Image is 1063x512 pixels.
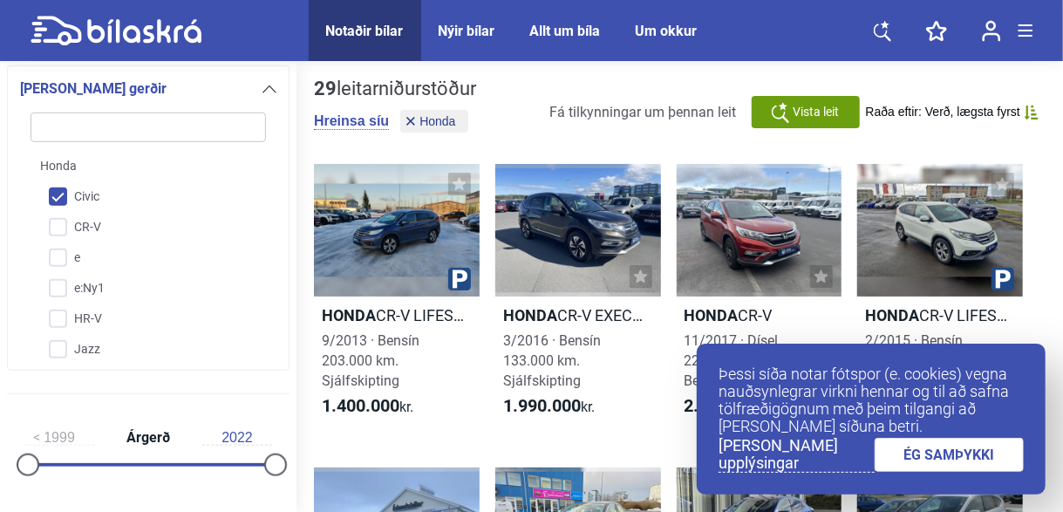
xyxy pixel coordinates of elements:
[865,332,963,389] span: 2/2015 · Bensín 94.000 km. Sjálfskipting
[439,23,495,39] a: Nýir bílar
[685,396,776,417] span: kr.
[503,396,595,417] span: kr.
[685,332,779,389] span: 11/2017 · Dísel 227.000 km. Beinskipting
[495,305,661,325] h2: CR-V EXECUTIVE
[685,395,762,416] b: 2.100.000
[503,332,601,389] span: 3/2016 · Bensín 133.000 km. Sjálfskipting
[857,164,1023,433] a: HondaCR-V LIFESTYLE2/2015 · Bensín94.000 km. Sjálfskipting2.490.000kr.
[719,437,875,473] a: [PERSON_NAME] upplýsingar
[503,306,557,324] b: Honda
[875,438,1025,472] a: ÉG SAMÞYKKI
[857,305,1023,325] h2: CR-V LIFESTYLE
[322,395,399,416] b: 1.400.000
[122,431,174,445] span: Árgerð
[314,164,480,433] a: HondaCR-V LIFESTYLE9/2013 · Bensín203.000 km. Sjálfskipting1.400.000kr.
[322,332,419,389] span: 9/2013 · Bensín 203.000 km. Sjálfskipting
[865,306,919,324] b: Honda
[685,306,739,324] b: Honda
[314,305,480,325] h2: CR-V LIFESTYLE
[314,113,389,130] button: Hreinsa síu
[866,105,1020,119] span: Raða eftir: Verð, lægsta fyrst
[503,395,581,416] b: 1.990.000
[400,110,467,133] button: Honda
[40,157,77,175] span: Honda
[314,78,476,100] div: leitarniðurstöður
[982,20,1001,42] img: user-login.svg
[326,23,404,39] a: Notaðir bílar
[322,306,376,324] b: Honda
[448,268,471,290] img: parking.png
[677,164,842,433] a: HondaCR-V11/2017 · Dísel227.000 km. Beinskipting2.100.000kr.
[991,268,1014,290] img: parking.png
[314,78,337,99] b: 29
[636,23,698,39] a: Um okkur
[419,115,455,127] span: Honda
[550,104,737,120] span: Fá tilkynningar um þennan leit
[866,105,1039,119] button: Raða eftir: Verð, lægsta fyrst
[530,23,601,39] a: Allt um bíla
[793,103,839,121] span: Vista leit
[677,305,842,325] h2: CR-V
[322,396,413,417] span: kr.
[719,365,1024,435] p: Þessi síða notar fótspor (e. cookies) vegna nauðsynlegrar virkni hennar og til að safna tölfræðig...
[495,164,661,433] a: HondaCR-V EXECUTIVE3/2016 · Bensín133.000 km. Sjálfskipting1.990.000kr.
[20,77,167,101] span: [PERSON_NAME] gerðir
